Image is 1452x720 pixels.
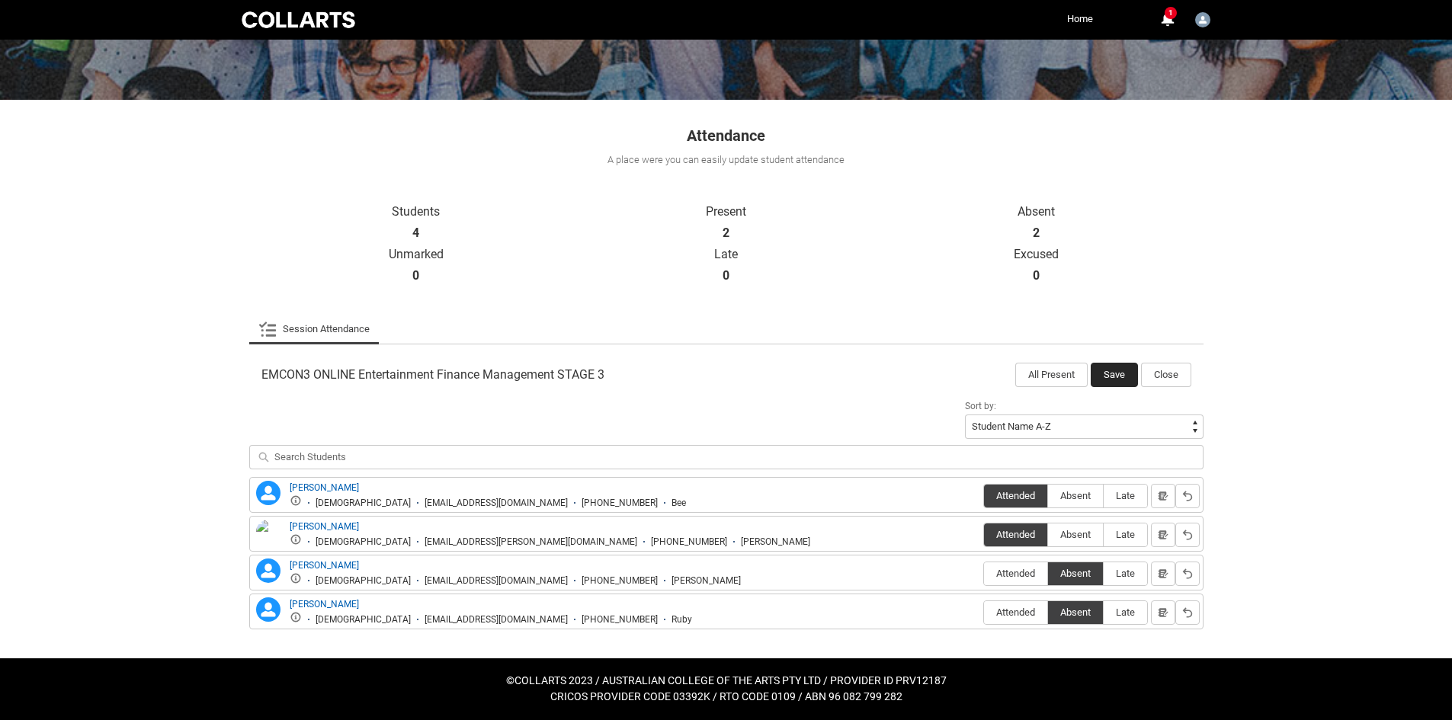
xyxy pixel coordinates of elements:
[1151,484,1175,508] button: Notes
[256,558,280,583] lightning-icon: Neola Thomas
[1151,523,1175,547] button: Notes
[1195,12,1210,27] img: Faculty.pweber
[261,367,604,382] span: EMCON3 ONLINE Entertainment Finance Management STAGE 3
[672,614,692,626] div: Ruby
[741,536,810,548] div: [PERSON_NAME]
[1104,606,1147,618] span: Late
[582,498,658,509] div: [PHONE_NUMBER]
[651,536,727,548] div: [PHONE_NUMBER]
[316,498,411,509] div: [DEMOGRAPHIC_DATA]
[316,575,411,587] div: [DEMOGRAPHIC_DATA]
[249,445,1204,469] input: Search Students
[1033,268,1040,283] strong: 0
[1158,11,1176,29] button: 1
[881,204,1191,219] p: Absent
[1175,484,1200,508] button: Reset
[1175,600,1200,625] button: Reset
[881,247,1191,262] p: Excused
[256,597,280,622] lightning-icon: Ruby Studley
[984,568,1047,579] span: Attended
[723,226,729,241] strong: 2
[248,152,1205,168] div: A place were you can easily update student attendance
[571,204,881,219] p: Present
[1063,8,1097,30] a: Home
[1191,6,1214,30] button: User Profile Faculty.pweber
[258,314,370,344] a: Session Attendance
[256,520,280,553] img: Charlie Binstock
[290,482,359,493] a: [PERSON_NAME]
[984,490,1047,501] span: Attended
[1104,568,1147,579] span: Late
[1048,568,1103,579] span: Absent
[1015,363,1088,387] button: All Present
[425,536,637,548] div: [EMAIL_ADDRESS][PERSON_NAME][DOMAIN_NAME]
[316,614,411,626] div: [DEMOGRAPHIC_DATA]
[1175,523,1200,547] button: Reset
[425,498,568,509] div: [EMAIL_ADDRESS][DOMAIN_NAME]
[1048,606,1103,618] span: Absent
[672,575,741,587] div: [PERSON_NAME]
[425,614,568,626] div: [EMAIL_ADDRESS][DOMAIN_NAME]
[582,614,658,626] div: [PHONE_NUMBER]
[1048,490,1103,501] span: Absent
[425,575,568,587] div: [EMAIL_ADDRESS][DOMAIN_NAME]
[723,268,729,283] strong: 0
[965,401,996,411] span: Sort by:
[1175,562,1200,586] button: Reset
[1104,490,1147,501] span: Late
[687,126,765,145] span: Attendance
[1165,7,1177,19] span: 1
[1151,600,1175,625] button: Notes
[290,521,359,532] a: [PERSON_NAME]
[261,204,572,219] p: Students
[261,247,572,262] p: Unmarked
[316,536,411,548] div: [DEMOGRAPHIC_DATA]
[984,606,1047,618] span: Attended
[1091,363,1138,387] button: Save
[1033,226,1040,241] strong: 2
[672,498,686,509] div: Bee
[1151,562,1175,586] button: Notes
[582,575,658,587] div: [PHONE_NUMBER]
[256,481,280,505] lightning-icon: Brenna Richter
[984,529,1047,540] span: Attended
[571,247,881,262] p: Late
[412,226,419,241] strong: 4
[412,268,419,283] strong: 0
[290,560,359,571] a: [PERSON_NAME]
[1048,529,1103,540] span: Absent
[1104,529,1147,540] span: Late
[249,314,379,344] li: Session Attendance
[290,599,359,610] a: [PERSON_NAME]
[1141,363,1191,387] button: Close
